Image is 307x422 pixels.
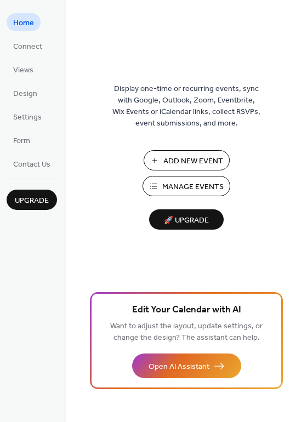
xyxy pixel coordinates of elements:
[7,155,57,173] a: Contact Us
[132,353,241,378] button: Open AI Assistant
[13,135,30,147] span: Form
[7,190,57,210] button: Upgrade
[162,181,224,193] span: Manage Events
[13,41,42,53] span: Connect
[13,18,34,29] span: Home
[144,150,230,170] button: Add New Event
[7,13,41,31] a: Home
[13,65,33,76] span: Views
[110,319,263,345] span: Want to adjust the layout, update settings, or change the design? The assistant can help.
[156,213,217,228] span: 🚀 Upgrade
[15,195,49,207] span: Upgrade
[112,83,260,129] span: Display one-time or recurring events, sync with Google, Outlook, Zoom, Eventbrite, Wix Events or ...
[132,303,241,318] span: Edit Your Calendar with AI
[149,361,209,373] span: Open AI Assistant
[7,107,48,126] a: Settings
[7,84,44,102] a: Design
[13,159,50,170] span: Contact Us
[7,131,37,149] a: Form
[7,60,40,78] a: Views
[7,37,49,55] a: Connect
[143,176,230,196] button: Manage Events
[149,209,224,230] button: 🚀 Upgrade
[163,156,223,167] span: Add New Event
[13,112,42,123] span: Settings
[13,88,37,100] span: Design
